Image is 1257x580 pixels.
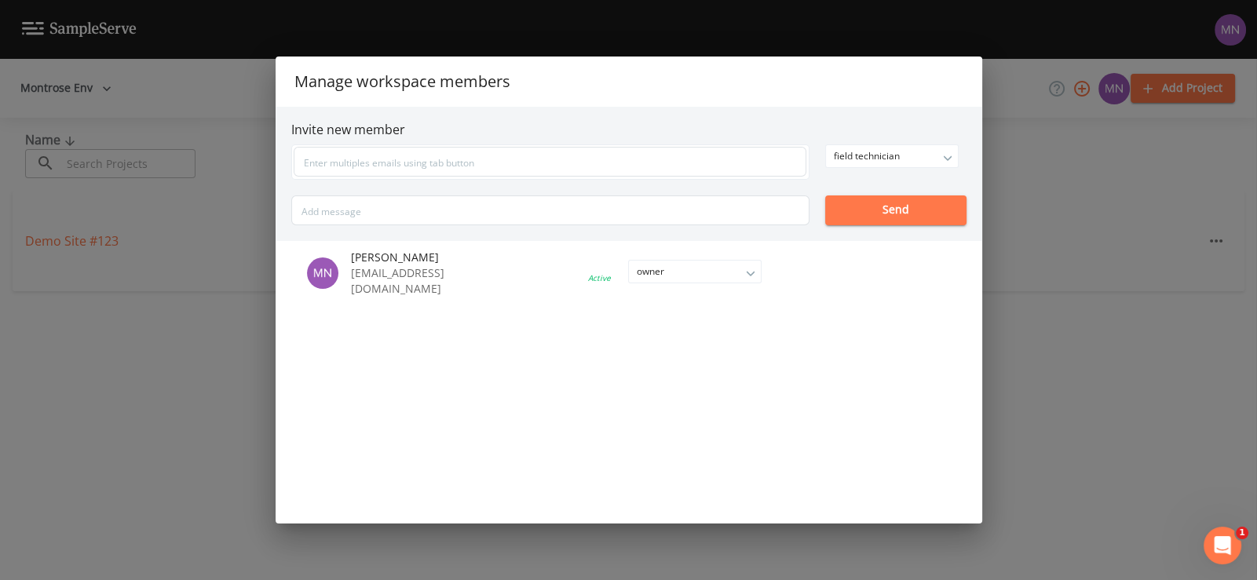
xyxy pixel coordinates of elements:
[276,57,982,107] h2: Manage workspace members
[307,257,351,289] div: Michael Nixon
[294,147,806,177] input: Enter multiples emails using tab button
[351,250,467,265] span: [PERSON_NAME]
[588,272,611,283] div: Active
[291,195,809,225] input: Add message
[629,261,761,283] div: owner
[826,145,958,167] div: field technician
[351,265,467,297] p: [EMAIL_ADDRESS][DOMAIN_NAME]
[291,122,967,137] h6: Invite new member
[307,257,338,289] img: 374f19a981330693f3e34f114dad859c
[825,195,967,225] button: Send
[1236,527,1248,539] span: 1
[1204,527,1241,564] iframe: Intercom live chat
